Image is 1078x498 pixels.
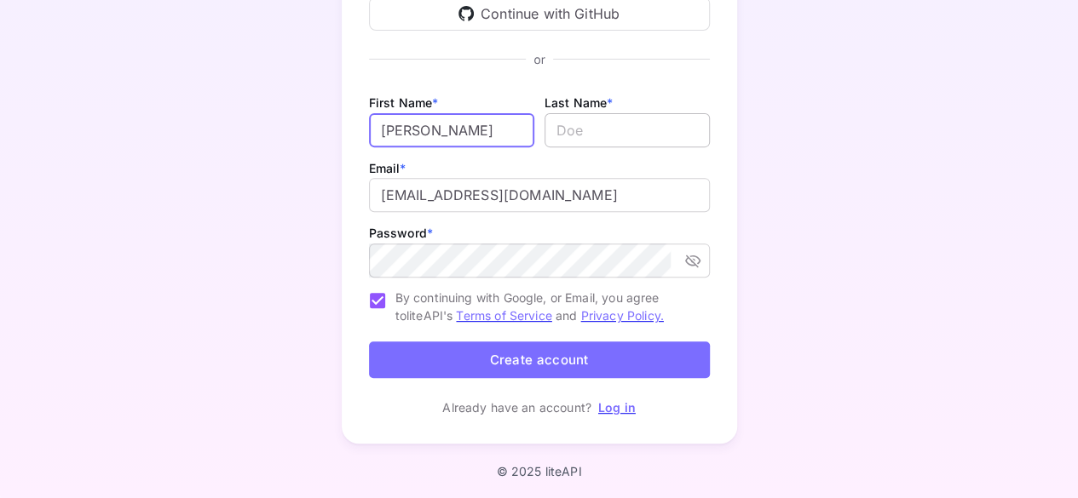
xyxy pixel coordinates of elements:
p: © 2025 liteAPI [496,464,581,478]
p: Already have an account? [442,398,591,416]
a: Log in [598,400,636,415]
label: Last Name [545,95,614,110]
span: By continuing with Google, or Email, you agree to liteAPI's and [395,289,696,324]
input: Doe [545,113,710,147]
label: First Name [369,95,439,110]
a: Privacy Policy. [581,308,664,323]
button: Create account [369,341,710,378]
input: johndoe@gmail.com [369,178,710,212]
a: Terms of Service [456,308,551,323]
label: Email [369,161,406,175]
input: John [369,113,534,147]
label: Password [369,226,433,240]
button: toggle password visibility [677,245,708,276]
